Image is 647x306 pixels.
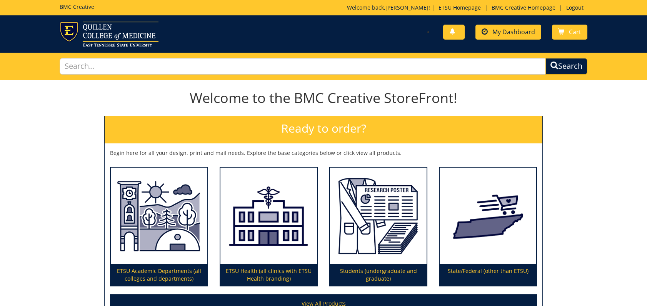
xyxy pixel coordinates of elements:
[475,25,541,40] a: My Dashboard
[220,264,317,286] p: ETSU Health (all clinics with ETSU Health branding)
[220,168,317,264] img: ETSU Health (all clinics with ETSU Health branding)
[569,28,581,36] span: Cart
[492,28,535,36] span: My Dashboard
[110,149,537,157] p: Begin here for all your design, print and mail needs. Explore the base categories below or click ...
[60,58,546,75] input: Search...
[111,168,207,286] a: ETSU Academic Departments (all colleges and departments)
[440,168,536,286] a: State/Federal (other than ETSU)
[220,168,317,286] a: ETSU Health (all clinics with ETSU Health branding)
[440,264,536,286] p: State/Federal (other than ETSU)
[552,25,587,40] a: Cart
[488,4,559,11] a: BMC Creative Homepage
[60,4,94,10] h5: BMC Creative
[330,264,427,286] p: Students (undergraduate and graduate)
[440,168,536,264] img: State/Federal (other than ETSU)
[347,4,587,12] p: Welcome back, ! | | |
[111,168,207,264] img: ETSU Academic Departments (all colleges and departments)
[111,264,207,286] p: ETSU Academic Departments (all colleges and departments)
[545,58,587,75] button: Search
[104,90,543,106] h1: Welcome to the BMC Creative StoreFront!
[435,4,485,11] a: ETSU Homepage
[330,168,427,286] a: Students (undergraduate and graduate)
[330,168,427,264] img: Students (undergraduate and graduate)
[562,4,587,11] a: Logout
[60,22,158,47] img: ETSU logo
[385,4,429,11] a: [PERSON_NAME]
[105,116,542,143] h2: Ready to order?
